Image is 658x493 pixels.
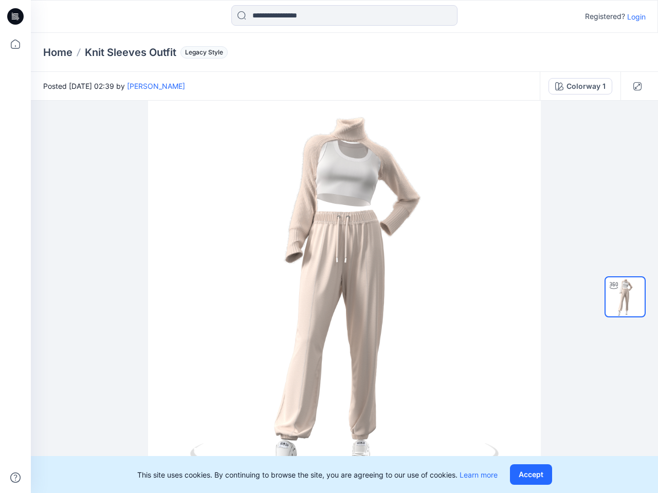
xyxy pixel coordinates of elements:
[180,46,228,59] span: Legacy Style
[137,469,498,480] p: This site uses cookies. By continuing to browse the site, you are agreeing to our use of cookies.
[627,11,646,22] p: Login
[43,81,185,91] span: Posted [DATE] 02:39 by
[176,45,228,60] button: Legacy Style
[85,45,176,60] p: Knit Sleeves Outfit
[460,470,498,479] a: Learn more
[510,464,552,485] button: Accept
[566,81,606,92] div: Colorway 1
[127,82,185,90] a: [PERSON_NAME]
[585,10,625,23] p: Registered?
[606,277,645,316] img: 1
[549,78,612,94] button: Colorway 1
[43,45,72,60] a: Home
